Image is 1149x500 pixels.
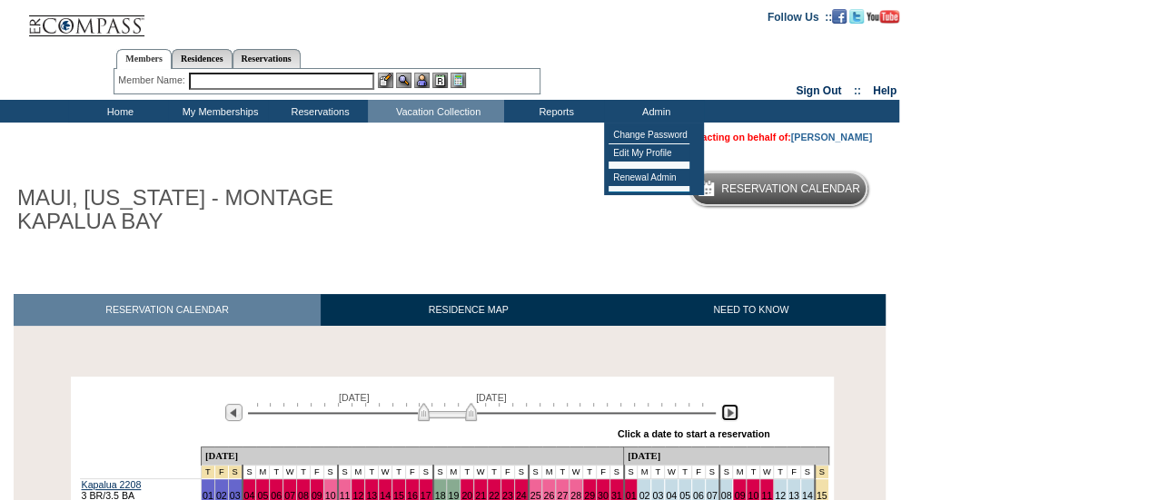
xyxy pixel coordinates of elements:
td: T [651,466,665,479]
td: F [787,466,800,479]
td: S [323,466,337,479]
a: Members [116,49,172,69]
td: M [256,466,270,479]
td: T [365,466,379,479]
img: b_calculator.gif [451,73,466,88]
a: Residences [172,49,233,68]
td: S [719,466,733,479]
td: Reports [504,100,604,123]
a: RESIDENCE MAP [321,294,617,326]
span: You are acting on behalf of: [664,132,872,142]
img: Previous [225,404,243,421]
td: F [596,466,609,479]
td: F [405,466,419,479]
div: Member Name: [118,73,188,88]
span: [DATE] [339,392,370,403]
img: Impersonate [414,73,430,88]
td: M [542,466,556,479]
td: T [679,466,692,479]
td: T [747,466,760,479]
td: W [760,466,774,479]
td: W [283,466,297,479]
td: President's Week 2026 [815,466,828,479]
td: [DATE] [624,447,828,466]
td: Vacation Collection [368,100,504,123]
a: Subscribe to our YouTube Channel [867,10,899,21]
td: S [800,466,814,479]
td: S [433,466,447,479]
td: M [352,466,365,479]
div: Click a date to start a reservation [618,428,770,439]
td: New Year's [228,466,242,479]
span: :: [854,84,861,97]
td: M [447,466,461,479]
img: Subscribe to our YouTube Channel [867,10,899,24]
img: View [396,73,411,88]
td: S [419,466,432,479]
td: T [774,466,787,479]
td: Follow Us :: [768,9,832,24]
td: S [529,466,542,479]
td: T [461,466,474,479]
td: T [556,466,570,479]
img: Follow us on Twitter [849,9,864,24]
td: F [691,466,705,479]
a: NEED TO KNOW [616,294,886,326]
td: W [665,466,679,479]
td: S [338,466,352,479]
h5: Reservation Calendar [721,183,860,195]
td: T [270,466,283,479]
td: New Year's [201,466,214,479]
td: Admin [604,100,704,123]
td: S [705,466,718,479]
td: T [488,466,501,479]
td: M [733,466,747,479]
td: T [583,466,597,479]
img: Reservations [432,73,448,88]
img: b_edit.gif [378,73,393,88]
a: Follow us on Twitter [849,10,864,21]
td: S [514,466,528,479]
td: W [379,466,392,479]
td: W [474,466,488,479]
td: Renewal Admin [609,169,689,187]
a: Become our fan on Facebook [832,10,847,21]
a: Help [873,84,896,97]
td: Reservations [268,100,368,123]
td: M [638,466,651,479]
td: T [296,466,310,479]
td: New Year's [214,466,228,479]
td: Home [68,100,168,123]
h1: MAUI, [US_STATE] - MONTAGE KAPALUA BAY [14,182,421,238]
a: [PERSON_NAME] [791,132,872,142]
td: Edit My Profile [609,144,689,162]
td: F [310,466,323,479]
a: Kapalua 2208 [82,479,142,490]
td: W [570,466,583,479]
td: F [500,466,514,479]
td: Change Password [609,126,689,144]
img: Become our fan on Facebook [832,9,847,24]
td: S [624,466,638,479]
a: RESERVATION CALENDAR [14,294,321,326]
a: Reservations [233,49,301,68]
td: T [392,466,406,479]
td: S [243,466,256,479]
img: Next [721,404,738,421]
td: S [609,466,623,479]
td: My Memberships [168,100,268,123]
td: [DATE] [201,447,623,466]
a: Sign Out [796,84,841,97]
span: [DATE] [476,392,507,403]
